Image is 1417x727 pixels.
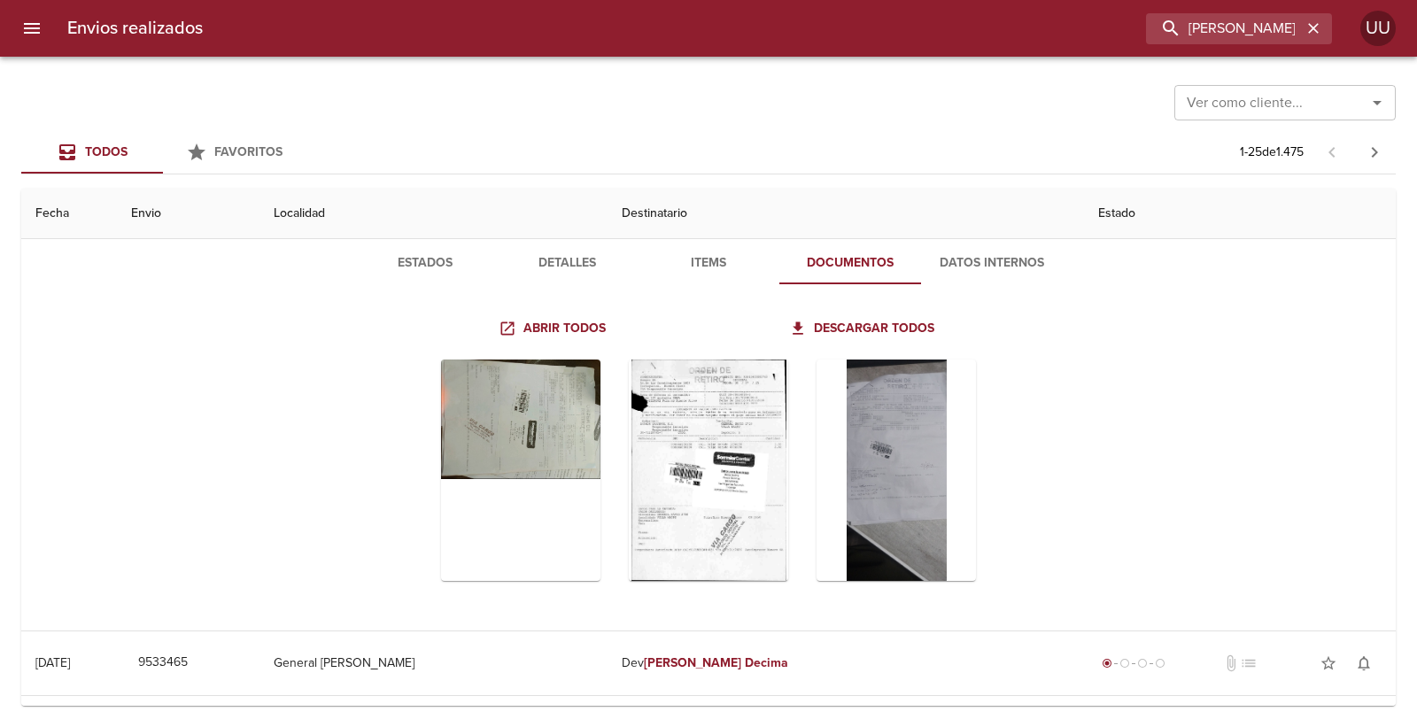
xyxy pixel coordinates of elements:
[1311,646,1346,681] button: Agregar a favoritos
[1360,11,1396,46] div: UU
[365,252,485,275] span: Estados
[644,655,742,670] em: [PERSON_NAME]
[259,631,608,695] td: General [PERSON_NAME]
[1102,658,1112,669] span: radio_button_checked
[1155,658,1165,669] span: radio_button_unchecked
[131,646,195,679] button: 9533465
[21,189,117,239] th: Fecha
[608,631,1084,695] td: Dev
[1355,654,1373,672] span: notifications_none
[259,189,608,239] th: Localidad
[1098,654,1169,672] div: Generado
[745,655,788,670] em: Decima
[1119,658,1130,669] span: radio_button_unchecked
[1365,90,1390,115] button: Abrir
[85,144,128,159] span: Todos
[629,360,788,581] div: Arir imagen
[117,189,259,239] th: Envio
[648,252,769,275] span: Items
[932,252,1052,275] span: Datos Internos
[1146,13,1302,44] input: buscar
[441,360,600,581] div: Arir imagen
[11,7,53,50] button: menu
[138,652,188,674] span: 9533465
[1353,131,1396,174] span: Pagina siguiente
[1240,654,1258,672] span: No tiene pedido asociado
[793,318,934,340] span: Descargar todos
[1360,11,1396,46] div: Abrir información de usuario
[1240,143,1304,161] p: 1 - 25 de 1.475
[790,252,910,275] span: Documentos
[214,144,283,159] span: Favoritos
[817,360,976,581] div: Arir imagen
[21,131,305,174] div: Tabs Envios
[1311,143,1353,160] span: Pagina anterior
[507,252,627,275] span: Detalles
[1222,654,1240,672] span: No tiene documentos adjuntos
[67,14,203,43] h6: Envios realizados
[1320,654,1337,672] span: star_border
[1084,189,1396,239] th: Estado
[354,242,1063,284] div: Tabs detalle de guia
[502,318,606,340] span: Abrir todos
[1346,646,1382,681] button: Activar notificaciones
[608,189,1084,239] th: Destinatario
[495,313,613,345] a: Abrir todos
[1137,658,1148,669] span: radio_button_unchecked
[35,655,70,670] div: [DATE]
[786,313,941,345] a: Descargar todos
